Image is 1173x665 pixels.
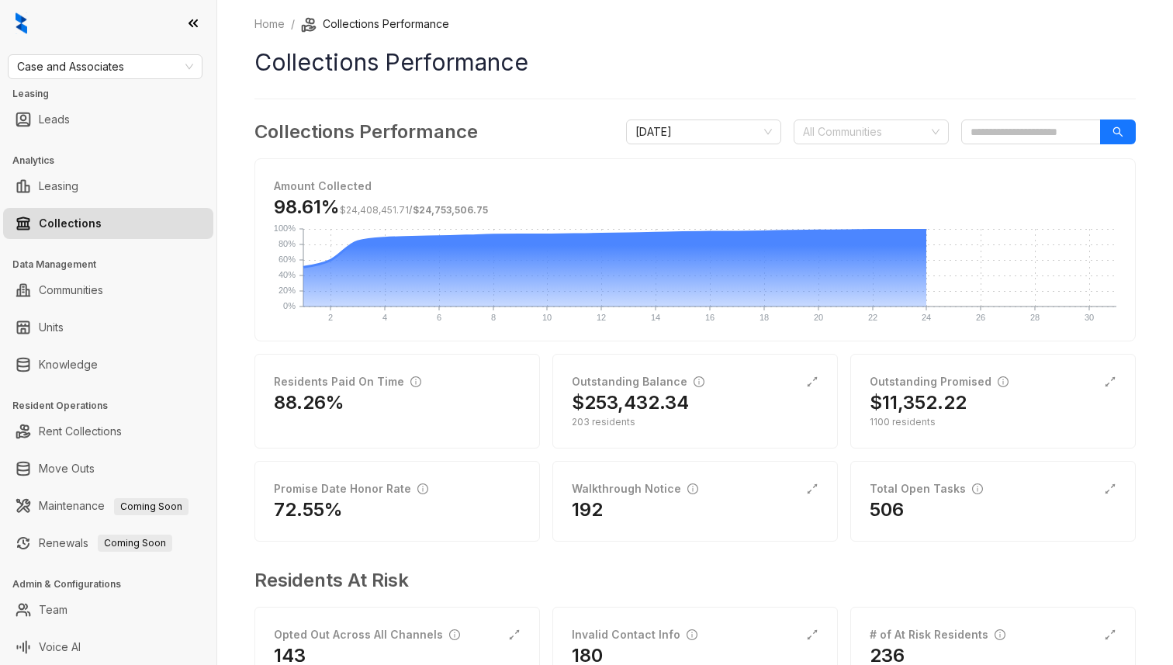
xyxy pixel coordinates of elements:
li: Leasing [3,171,213,202]
li: Collections [3,208,213,239]
text: 6 [437,313,441,322]
div: Outstanding Balance [572,373,704,390]
a: Knowledge [39,349,98,380]
img: logo [16,12,27,34]
span: $24,753,506.75 [413,204,488,216]
span: expand-alt [1104,376,1116,388]
h3: Resident Operations [12,399,216,413]
text: 100% [274,223,296,233]
text: 30 [1085,313,1094,322]
span: expand-alt [806,629,818,641]
a: Voice AI [39,632,81,663]
div: 1100 residents [870,415,1116,429]
span: expand-alt [1104,629,1116,641]
span: info-circle [417,483,428,494]
div: Residents Paid On Time [274,373,421,390]
text: 22 [868,313,877,322]
h2: 192 [572,497,603,522]
div: Outstanding Promised [870,373,1009,390]
text: 20% [279,286,296,295]
a: Home [251,16,288,33]
li: Collections Performance [301,16,449,33]
div: Walkthrough Notice [572,480,698,497]
li: Renewals [3,528,213,559]
li: / [291,16,295,33]
span: expand-alt [1104,483,1116,495]
h3: Analytics [12,154,216,168]
li: Move Outs [3,453,213,484]
span: expand-alt [806,376,818,388]
text: 16 [705,313,715,322]
span: $24,408,451.71 [340,204,409,216]
h2: 506 [870,497,904,522]
li: Knowledge [3,349,213,380]
span: info-circle [972,483,983,494]
span: expand-alt [806,483,818,495]
div: Total Open Tasks [870,480,983,497]
h3: Data Management [12,258,216,272]
li: Units [3,312,213,343]
text: 8 [491,313,496,322]
span: info-circle [687,483,698,494]
h2: 72.55% [274,497,343,522]
li: Leads [3,104,213,135]
span: info-circle [687,629,697,640]
h3: Leasing [12,87,216,101]
h3: Collections Performance [254,118,478,146]
h2: $253,432.34 [572,390,689,415]
span: info-circle [998,376,1009,387]
h3: Admin & Configurations [12,577,216,591]
a: RenewalsComing Soon [39,528,172,559]
text: 40% [279,270,296,279]
a: Move Outs [39,453,95,484]
h2: 88.26% [274,390,344,415]
div: Invalid Contact Info [572,626,697,643]
text: 2 [328,313,333,322]
span: info-circle [410,376,421,387]
h3: Residents At Risk [254,566,1123,594]
span: August 2025 [635,120,772,144]
text: 24 [922,313,931,322]
div: Opted Out Across All Channels [274,626,460,643]
a: Leasing [39,171,78,202]
h3: 98.61% [274,195,488,220]
text: 14 [651,313,660,322]
span: Case and Associates [17,55,193,78]
h2: $11,352.22 [870,390,967,415]
div: Promise Date Honor Rate [274,480,428,497]
a: Team [39,594,67,625]
a: Units [39,312,64,343]
span: Coming Soon [98,535,172,552]
a: Leads [39,104,70,135]
span: info-circle [995,629,1005,640]
span: / [340,204,488,216]
text: 18 [760,313,769,322]
text: 12 [597,313,606,322]
div: # of At Risk Residents [870,626,1005,643]
li: Voice AI [3,632,213,663]
a: Communities [39,275,103,306]
h1: Collections Performance [254,45,1136,80]
span: Coming Soon [114,498,189,515]
li: Maintenance [3,490,213,521]
text: 20 [814,313,823,322]
text: 26 [976,313,985,322]
span: info-circle [449,629,460,640]
li: Communities [3,275,213,306]
text: 0% [283,301,296,310]
li: Rent Collections [3,416,213,447]
text: 80% [279,239,296,248]
strong: Amount Collected [274,179,372,192]
div: 203 residents [572,415,818,429]
span: expand-alt [508,629,521,641]
text: 28 [1030,313,1040,322]
text: 4 [382,313,387,322]
li: Team [3,594,213,625]
a: Collections [39,208,102,239]
a: Rent Collections [39,416,122,447]
span: info-circle [694,376,704,387]
span: search [1112,126,1123,137]
text: 10 [542,313,552,322]
text: 60% [279,255,296,264]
